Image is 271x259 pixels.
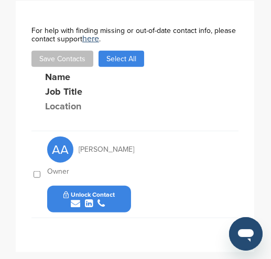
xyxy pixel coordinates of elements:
[45,102,124,111] div: Location
[51,184,128,215] button: Unlock Contact
[47,168,204,175] div: Owner
[82,33,99,44] a: here
[99,51,144,67] button: Select All
[31,51,93,67] button: Save Contacts
[45,72,160,82] div: Name
[229,217,263,251] iframe: Button to launch messaging window
[45,87,202,96] div: Job Title
[79,146,134,153] span: [PERSON_NAME]
[31,27,239,43] div: For help with finding missing or out-of-date contact info, please contact support .
[63,191,115,198] span: Unlock Contact
[47,137,73,163] span: AA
